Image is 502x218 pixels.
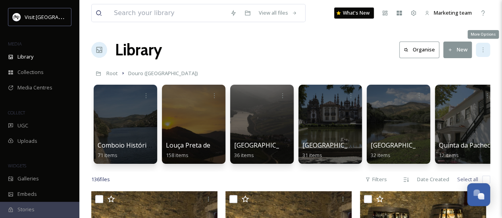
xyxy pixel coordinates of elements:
[17,84,52,91] span: Media Centres
[98,142,183,159] a: Comboio Histórico do Douro71 items
[234,141,298,150] span: [GEOGRAPHIC_DATA]
[439,152,459,159] span: 12 items
[106,68,118,78] a: Root
[128,68,198,78] a: Douro ([GEOGRAPHIC_DATA])
[371,142,435,159] a: [GEOGRAPHIC_DATA]32 items
[439,142,494,159] a: Quinta da Pacheca12 items
[91,176,110,183] span: 136 file s
[302,142,366,159] a: [GEOGRAPHIC_DATA]31 items
[17,175,39,182] span: Galleries
[234,152,254,159] span: 36 items
[98,152,117,159] span: 71 items
[115,38,162,62] a: Library
[302,141,366,150] span: [GEOGRAPHIC_DATA]
[302,152,322,159] span: 31 items
[17,68,44,76] span: Collections
[17,190,37,198] span: Embeds
[334,8,374,19] a: What's New
[166,141,240,150] span: Louça Preta de Bisalhães
[106,70,118,77] span: Root
[166,152,188,159] span: 158 items
[13,13,21,21] img: download%20%282%29.png
[8,163,26,169] span: WIDGETS
[457,176,478,183] span: Select all
[166,142,240,159] a: Louça Preta de Bisalhães158 items
[467,30,499,39] div: More Options
[399,42,443,58] a: Organise
[467,183,490,206] button: Open Chat
[17,122,28,129] span: UGC
[421,5,476,21] a: Marketing team
[439,141,494,150] span: Quinta da Pacheca
[98,141,183,150] span: Comboio Histórico do Douro
[434,9,472,16] span: Marketing team
[8,41,22,47] span: MEDIA
[361,172,391,187] div: Filters
[443,42,472,58] button: New
[128,70,198,77] span: Douro ([GEOGRAPHIC_DATA])
[234,142,298,159] a: [GEOGRAPHIC_DATA]36 items
[255,5,301,21] a: View all files
[25,13,86,21] span: Visit [GEOGRAPHIC_DATA]
[110,4,226,22] input: Search your library
[413,172,453,187] div: Date Created
[17,206,35,213] span: Stories
[371,152,390,159] span: 32 items
[17,53,33,61] span: Library
[371,141,435,150] span: [GEOGRAPHIC_DATA]
[17,137,37,145] span: Uploads
[399,42,439,58] button: Organise
[8,110,25,116] span: COLLECT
